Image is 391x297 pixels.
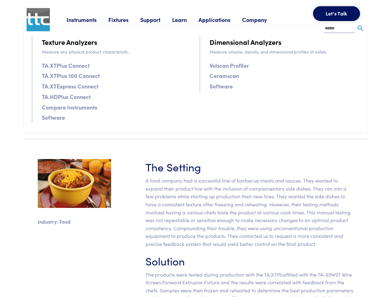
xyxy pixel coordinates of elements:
a: Compare Instruments [42,103,97,112]
a: Software [210,82,233,91]
em: Plus [277,271,286,278]
a: Support [140,16,172,24]
a: Company [242,16,279,24]
h3: Solution [146,253,354,268]
a: Software [42,113,65,122]
a: Volscan Profiler [210,61,249,70]
a: TA.XTExpress Connect [42,82,98,91]
a: Dimensional Analyzers [210,37,281,47]
a: TA.XTPlus 100 Connect [42,71,100,80]
a: Texture Analyzers [42,37,97,47]
p: A food company had a successful line of barbecue meats and sauces. They wanted to expand their pr... [146,177,354,248]
a: TA.HDPlus Connect [42,92,91,101]
a: TA.XTPlus Connect [42,61,89,70]
button: Let's Talk [313,6,360,21]
a: Applications [198,16,242,24]
a: Learn [172,16,198,24]
p: Measure volume, density, and dimensional profiles of solids. [210,48,360,55]
a: Fixtures [108,16,140,24]
p: Industry: Food [38,218,111,226]
a: Ceramscan [210,71,239,80]
h3: The Setting [146,159,354,174]
p: Measure any physical product characteristic. [42,48,192,55]
a: Instruments [67,16,108,24]
img: ttc_logo_1x1_v1.0.png [27,8,50,31]
img: sidedishes.jpg [38,159,111,208]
